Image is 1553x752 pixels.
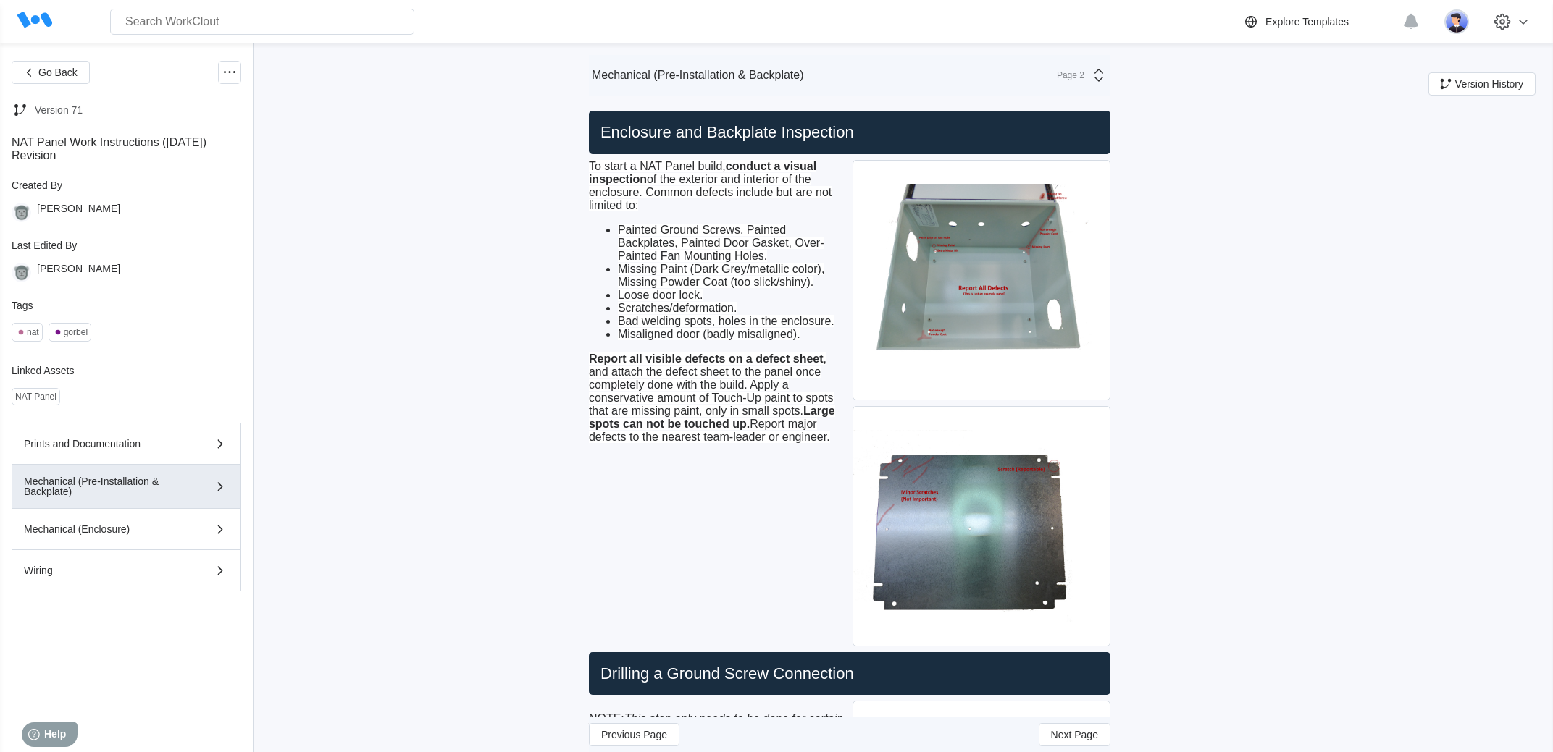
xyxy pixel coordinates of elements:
[12,61,90,84] button: Go Back
[12,300,241,311] div: Tags
[589,712,624,724] u: NOTE:
[37,263,120,282] div: [PERSON_NAME]
[589,712,843,751] em: This step only needs to be done for certain enclosure venders. This hole may come pre-drilled. Sk...
[589,352,824,365] strong: Report all visible defects on a defect sheet
[595,122,1105,143] h2: Enclosure and Backplate Inspection
[853,161,1110,400] img: NAT_PAINTDRIP.jpg
[12,423,241,465] button: Prints and Documentation
[110,9,414,35] input: Search WorkClout
[12,136,241,162] div: NAT Panel Work Instructions ([DATE]) Revision
[589,160,816,185] strong: conduct a visual inspection
[24,524,188,534] div: Mechanical (Enclosure)
[37,203,120,222] div: [PERSON_NAME]
[27,327,39,337] div: nat
[618,315,834,327] span: Bad welding spots, holes in the enclosure.
[12,263,31,282] img: gorilla.png
[12,179,241,191] div: Created By
[1242,13,1395,30] a: Explore Templates
[12,365,241,376] div: Linked Assets
[1444,9,1469,34] img: user-5.png
[1455,79,1523,89] span: Version History
[12,509,241,550] button: Mechanical (Enclosure)
[618,328,800,340] span: Misaligned door (badly misaligned).
[853,407,1110,646] img: NAT_BACKPLATE.jpg
[1039,723,1110,746] button: Next Page
[12,203,31,222] img: gorilla.png
[1048,70,1084,80] div: Page 2
[24,439,188,449] div: Prints and Documentation
[589,160,832,211] span: To start a NAT Panel build, of the exterior and interior of the enclosure. Common defects include...
[618,302,737,314] span: Scratches/deformation.
[12,550,241,591] button: Wiring
[24,476,188,497] div: Mechanical (Pre-Installation & Backplate)
[618,289,703,301] span: Loose door lock.
[12,465,241,509] button: Mechanical (Pre-Installation & Backplate)
[15,392,56,402] div: NAT Panel
[1265,16,1349,28] div: Explore Templates
[64,327,88,337] div: gorbel
[1428,72,1536,96] button: Version History
[595,664,1105,684] h2: Drilling a Ground Screw Connection
[618,263,824,288] span: Missing Paint (Dark Grey/metallic color), Missing Powder Coat (too slick/shiny).
[35,104,83,116] div: Version 71
[601,730,667,740] span: Previous Page
[12,240,241,251] div: Last Edited By
[592,69,804,82] div: Mechanical (Pre-Installation & Backplate)
[24,565,188,575] div: Wiring
[589,405,835,430] strong: Large spots can not be touched up.
[589,723,679,746] button: Previous Page
[1051,730,1098,740] span: Next Page
[589,352,835,443] span: , and attach the defect sheet to the panel once completely done with the build. Apply a conservat...
[618,224,824,262] span: Painted Ground Screws, Painted Backplates, Painted Door Gasket, Over-Painted Fan Mounting Holes.
[38,67,78,77] span: Go Back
